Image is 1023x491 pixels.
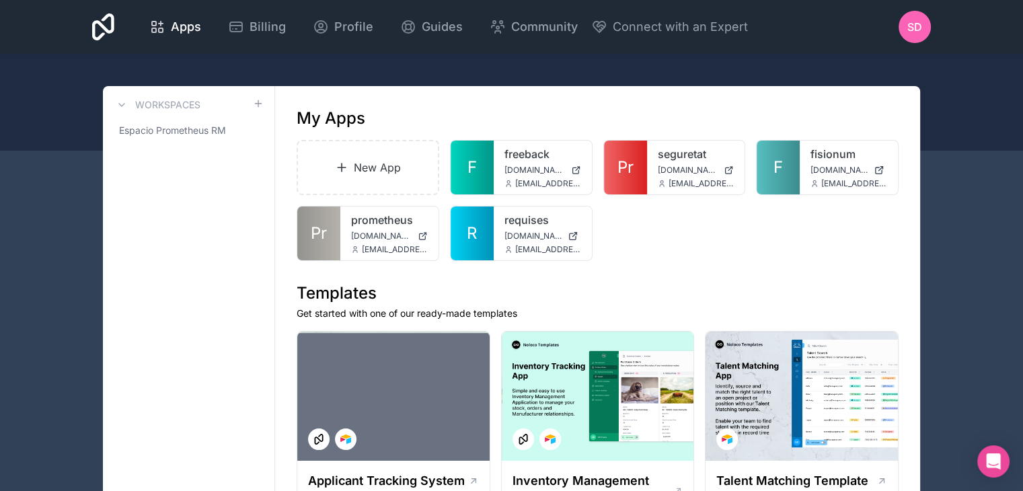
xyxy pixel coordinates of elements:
[515,178,581,189] span: [EMAIL_ADDRESS][DOMAIN_NAME]
[308,471,465,490] h1: Applicant Tracking System
[362,244,428,255] span: [EMAIL_ADDRESS][DOMAIN_NAME]
[810,146,887,162] a: fisionum
[297,307,899,320] p: Get started with one of our ready-made templates
[810,165,868,176] span: [DOMAIN_NAME]
[604,141,647,194] a: Pr
[757,141,800,194] a: F
[340,434,351,445] img: Airtable Logo
[504,231,562,241] span: [DOMAIN_NAME]
[351,231,428,241] a: [DOMAIN_NAME]
[515,244,581,255] span: [EMAIL_ADDRESS][DOMAIN_NAME]
[591,17,748,36] button: Connect with an Expert
[171,17,201,36] span: Apps
[617,157,634,178] span: Pr
[114,118,264,143] a: Espacio Prometheus RM
[479,12,589,42] a: Community
[114,97,200,113] a: Workspaces
[311,223,327,244] span: Pr
[504,212,581,228] a: requises
[773,157,783,178] span: F
[467,157,477,178] span: F
[511,17,578,36] span: Community
[467,223,477,244] span: R
[422,17,463,36] span: Guides
[297,206,340,260] a: Pr
[389,12,473,42] a: Guides
[250,17,286,36] span: Billing
[139,12,212,42] a: Apps
[351,231,412,241] span: [DOMAIN_NAME]
[119,124,226,137] span: Espacio Prometheus RM
[658,146,734,162] a: seguretat
[545,434,556,445] img: Airtable Logo
[351,212,428,228] a: prometheus
[504,165,581,176] a: [DOMAIN_NAME]
[658,165,719,176] span: [DOMAIN_NAME]
[669,178,734,189] span: [EMAIL_ADDRESS][DOMAIN_NAME]
[658,165,734,176] a: [DOMAIN_NAME]
[451,206,494,260] a: R
[504,231,581,241] a: [DOMAIN_NAME]
[907,19,922,35] span: SD
[217,12,297,42] a: Billing
[716,471,868,490] h1: Talent Matching Template
[821,178,887,189] span: [EMAIL_ADDRESS][DOMAIN_NAME]
[451,141,494,194] a: F
[297,282,899,304] h1: Templates
[504,165,566,176] span: [DOMAIN_NAME]
[135,98,200,112] h3: Workspaces
[810,165,887,176] a: [DOMAIN_NAME]
[302,12,384,42] a: Profile
[334,17,373,36] span: Profile
[297,108,365,129] h1: My Apps
[977,445,1010,478] div: Open Intercom Messenger
[504,146,581,162] a: freeback
[722,434,732,445] img: Airtable Logo
[613,17,748,36] span: Connect with an Expert
[297,140,439,195] a: New App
